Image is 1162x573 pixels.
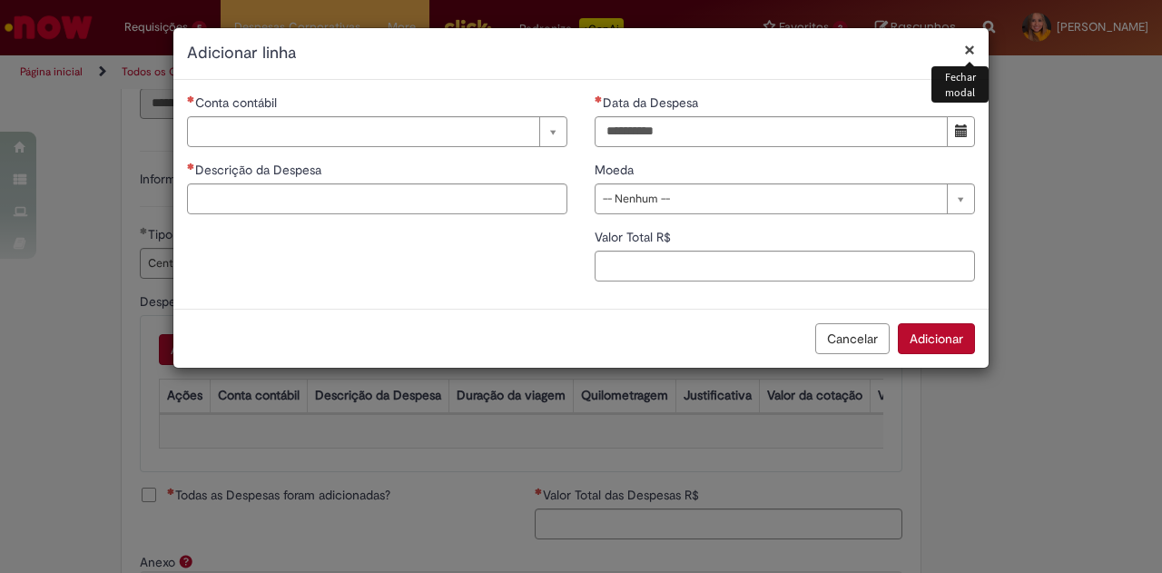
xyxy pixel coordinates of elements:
[595,229,675,245] span: Valor Total R$
[603,94,702,111] span: Data da Despesa
[964,40,975,59] button: Fechar modal
[595,251,975,282] input: Valor Total R$
[187,163,195,170] span: Necessários
[595,95,603,103] span: Necessários
[195,94,281,111] span: Necessários - Conta contábil
[195,162,325,178] span: Descrição da Despesa
[595,116,948,147] input: Data da Despesa
[187,42,975,65] h2: Adicionar linha
[898,323,975,354] button: Adicionar
[595,162,637,178] span: Moeda
[187,116,567,147] a: Limpar campo Conta contábil
[187,183,567,214] input: Descrição da Despesa
[187,95,195,103] span: Necessários
[603,184,938,213] span: -- Nenhum --
[947,116,975,147] button: Mostrar calendário para Data da Despesa
[815,323,890,354] button: Cancelar
[931,66,989,103] div: Fechar modal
